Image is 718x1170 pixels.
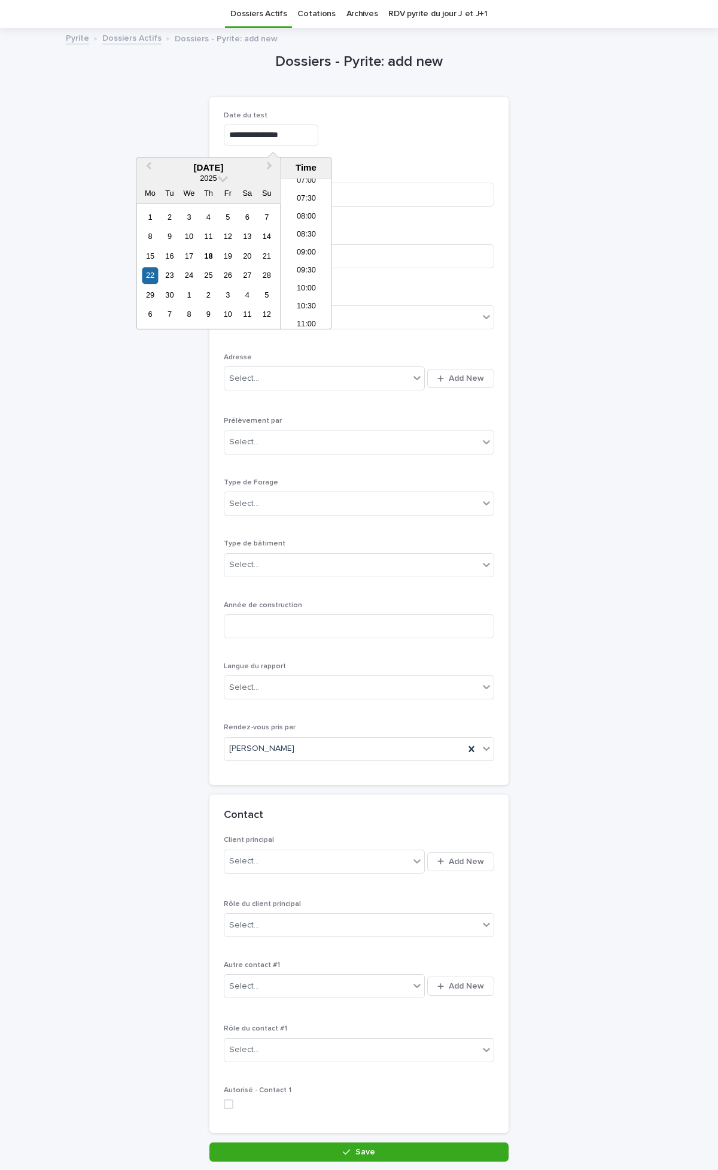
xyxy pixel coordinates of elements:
li: 09:00 [281,244,331,262]
div: Choose Sunday, 21 September 2025 [258,248,275,264]
span: Type de bâtiment [224,540,285,547]
div: Choose Tuesday, 23 September 2025 [162,268,178,284]
div: Choose Tuesday, 30 September 2025 [162,287,178,303]
div: Choose Thursday, 9 October 2025 [200,307,217,323]
h2: Contact [224,809,263,822]
div: [DATE] [136,162,280,173]
div: Choose Sunday, 5 October 2025 [258,287,275,303]
span: Prélèvement par [224,417,282,425]
div: Mo [142,185,158,201]
span: Rôle du contact #1 [224,1025,287,1032]
span: Save [355,1148,375,1156]
div: Select... [229,855,259,868]
div: Su [258,185,275,201]
div: Choose Tuesday, 9 September 2025 [162,229,178,245]
div: Choose Friday, 3 October 2025 [220,287,236,303]
div: Select... [229,559,259,571]
div: Choose Saturday, 11 October 2025 [239,307,255,323]
div: Choose Wednesday, 17 September 2025 [181,248,197,264]
div: Choose Sunday, 7 September 2025 [258,209,275,225]
span: Type de Forage [224,479,278,486]
div: Choose Friday, 5 September 2025 [220,209,236,225]
div: Choose Monday, 6 October 2025 [142,307,158,323]
span: Langue du rapport [224,663,286,670]
div: Choose Saturday, 4 October 2025 [239,287,255,303]
div: Select... [229,372,259,385]
div: Choose Sunday, 12 October 2025 [258,307,275,323]
div: Sa [239,185,255,201]
div: Choose Tuesday, 2 September 2025 [162,209,178,225]
div: Select... [229,1044,259,1056]
div: Choose Thursday, 11 September 2025 [200,229,217,245]
button: Add New [427,852,494,871]
span: Date du test [224,112,267,119]
div: Select... [229,919,259,932]
button: Save [209,1142,509,1162]
div: Select... [229,681,259,694]
div: Choose Saturday, 20 September 2025 [239,248,255,264]
span: Année de construction [224,602,302,609]
div: Select... [229,980,259,993]
li: 07:00 [281,172,331,190]
div: Time [284,162,328,173]
div: Choose Monday, 8 September 2025 [142,229,158,245]
div: Choose Monday, 29 September 2025 [142,287,158,303]
div: Th [200,185,217,201]
a: Dossiers Actifs [102,31,162,44]
div: Choose Wednesday, 10 September 2025 [181,229,197,245]
div: Choose Monday, 22 September 2025 [142,268,158,284]
div: Choose Thursday, 4 September 2025 [200,209,217,225]
button: Add New [427,977,494,996]
li: 10:00 [281,280,331,298]
div: Choose Friday, 12 September 2025 [220,229,236,245]
span: 2025 [200,174,217,183]
div: Choose Saturday, 13 September 2025 [239,229,255,245]
div: Choose Thursday, 2 October 2025 [200,287,217,303]
div: Choose Friday, 26 September 2025 [220,268,236,284]
div: Select... [229,436,259,448]
div: Choose Saturday, 6 September 2025 [239,209,255,225]
div: Fr [220,185,236,201]
div: Choose Wednesday, 3 September 2025 [181,209,197,225]
div: Choose Wednesday, 24 September 2025 [181,268,197,284]
li: 10:30 [281,298,331,316]
p: Dossiers - Pyrite: add new [175,31,278,44]
button: Previous Month [138,159,157,178]
span: Autorisé - Contact 1 [224,1087,291,1094]
div: Choose Wednesday, 8 October 2025 [181,307,197,323]
div: Select... [229,498,259,510]
button: Next Month [261,159,280,178]
div: Choose Wednesday, 1 October 2025 [181,287,197,303]
span: Add New [449,982,484,990]
div: Choose Friday, 19 September 2025 [220,248,236,264]
div: Choose Sunday, 14 September 2025 [258,229,275,245]
div: Tu [162,185,178,201]
li: 08:30 [281,226,331,244]
span: [PERSON_NAME] [229,742,294,755]
div: We [181,185,197,201]
span: Rendez-vous pris par [224,724,296,731]
span: Add New [449,374,484,383]
li: 07:30 [281,190,331,208]
span: Rôle du client principal [224,901,301,908]
div: Choose Monday, 15 September 2025 [142,248,158,264]
div: Choose Monday, 1 September 2025 [142,209,158,225]
div: Choose Tuesday, 16 September 2025 [162,248,178,264]
span: Adresse [224,354,252,361]
div: Choose Thursday, 18 September 2025 [200,248,217,264]
li: 08:00 [281,208,331,226]
div: Choose Sunday, 28 September 2025 [258,268,275,284]
div: Choose Friday, 10 October 2025 [220,307,236,323]
span: Client principal [224,836,274,844]
div: Choose Tuesday, 7 October 2025 [162,307,178,323]
li: 11:00 [281,316,331,334]
span: Autre contact #1 [224,962,280,969]
a: Pyrite [66,31,89,44]
div: Choose Saturday, 27 September 2025 [239,268,255,284]
div: month 2025-09 [141,208,276,325]
li: 09:30 [281,262,331,280]
button: Add New [427,369,494,388]
div: Choose Thursday, 25 September 2025 [200,268,217,284]
h1: Dossiers - Pyrite: add new [209,53,509,71]
span: Add New [449,857,484,866]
